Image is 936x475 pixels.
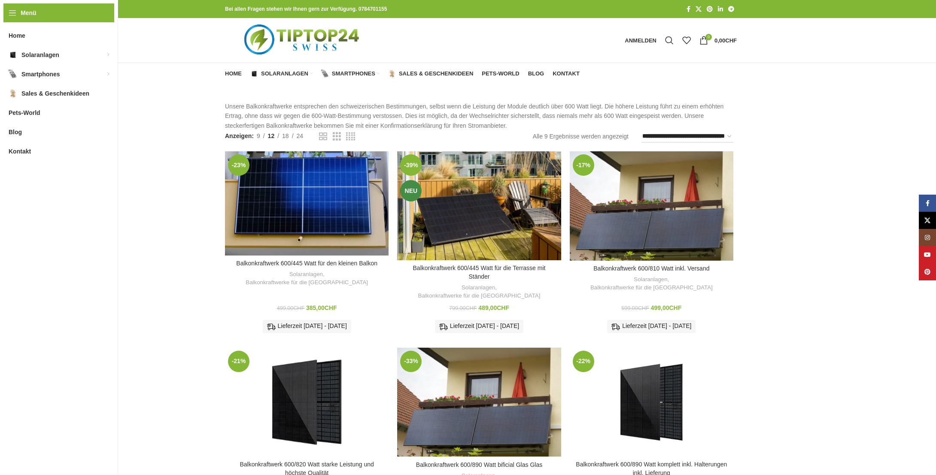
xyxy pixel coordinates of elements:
[306,304,337,311] bdi: 385,00
[254,131,263,141] a: 9
[400,154,422,176] span: -39%
[705,34,712,40] span: 0
[289,271,323,279] a: Solaranlagen
[533,132,629,141] p: Alle 9 Ergebnisse werden angezeigt
[21,47,59,63] span: Solaranlagen
[236,260,377,267] a: Balkonkraftwerk 600/445 Watt für den kleinen Balkon
[333,131,341,142] a: Rasteransicht 3
[553,70,580,77] span: Kontakt
[282,132,289,139] span: 18
[293,305,304,311] span: CHF
[641,130,733,143] select: Shop-Reihenfolge
[225,18,381,63] img: Tiptop24 Nachhaltige & Faire Produkte
[462,284,495,292] a: Solaranlagen
[715,3,726,15] a: LinkedIn Social Link
[21,86,89,101] span: Sales & Geschenkideen
[250,70,258,78] img: Solaranlagen
[325,304,337,311] span: CHF
[684,3,693,15] a: Facebook Social Link
[621,305,649,311] bdi: 599,00
[725,37,737,44] span: CHF
[570,151,733,261] a: Balkonkraftwerk 600/810 Watt inkl. Versand
[221,65,584,82] div: Hauptnavigation
[570,348,733,457] a: Balkonkraftwerk 600/890 Watt komplett inkl. Halterungen inkl. Lieferung
[620,32,661,49] a: Anmelden
[250,65,313,82] a: Solaranlagen
[397,348,561,457] a: Balkonkraftwerk 600/890 Watt bificial Glas Glas
[388,70,396,78] img: Sales & Geschenkideen
[413,265,546,280] a: Balkonkraftwerk 600/445 Watt für die Terrasse mit Ständer
[919,212,936,229] a: X Social Link
[257,132,260,139] span: 9
[482,65,519,82] a: Pets-World
[478,304,509,311] bdi: 489,00
[9,105,40,120] span: Pets-World
[225,6,387,12] strong: Bei allen Fragen stehen wir Ihnen gern zur Verfügung. 0784701155
[651,304,682,311] bdi: 499,00
[225,102,737,130] p: Unsere Balkonkraftwerke entsprechen den schweizerischen Bestimmungen, selbst wenn die Leistung de...
[638,305,649,311] span: CHF
[225,36,381,43] a: Logo der Website
[634,276,667,284] a: Solaranlagen
[528,70,544,77] span: Blog
[482,70,519,77] span: Pets-World
[268,132,275,139] span: 12
[332,70,375,77] span: Smartphones
[400,180,422,201] span: Neu
[695,32,741,49] a: 0 0,00CHF
[418,292,541,300] a: Balkonkraftwerke für die [GEOGRAPHIC_DATA]
[401,284,556,300] div: ,
[277,305,304,311] bdi: 499,00
[669,304,682,311] span: CHF
[573,351,594,372] span: -22%
[590,284,713,292] a: Balkonkraftwerke für die [GEOGRAPHIC_DATA]
[261,70,308,77] span: Solaranlagen
[399,70,473,77] span: Sales & Geschenkideen
[346,131,355,142] a: Rasteransicht 4
[573,154,594,176] span: -17%
[9,89,17,98] img: Sales & Geschenkideen
[528,65,544,82] a: Blog
[416,461,542,468] a: Balkonkraftwerk 600/890 Watt bificial Glas Glas
[21,66,60,82] span: Smartphones
[225,151,389,256] a: Balkonkraftwerk 600/445 Watt für den kleinen Balkon
[693,3,704,15] a: X Social Link
[497,304,509,311] span: CHF
[388,65,473,82] a: Sales & Geschenkideen
[246,279,368,287] a: Balkonkraftwerke für die [GEOGRAPHIC_DATA]
[625,38,656,43] span: Anmelden
[21,8,36,18] span: Menü
[593,265,709,272] a: Balkonkraftwerk 600/810 Watt inkl. Versand
[9,70,17,78] img: Smartphones
[297,132,304,139] span: 24
[228,351,249,372] span: -21%
[294,131,307,141] a: 24
[225,70,242,77] span: Home
[661,32,678,49] a: Suche
[279,131,292,141] a: 18
[9,124,22,140] span: Blog
[919,195,936,212] a: Facebook Social Link
[919,246,936,263] a: YouTube Social Link
[553,65,580,82] a: Kontakt
[714,37,737,44] bdi: 0,00
[9,51,17,59] img: Solaranlagen
[397,151,561,260] a: Balkonkraftwerk 600/445 Watt für die Terrasse mit Ständer
[449,305,477,311] bdi: 799,00
[263,320,351,333] div: Lieferzeit [DATE] - [DATE]
[919,263,936,280] a: Pinterest Social Link
[229,271,384,286] div: ,
[726,3,737,15] a: Telegram Social Link
[225,131,254,141] span: Anzeigen
[319,131,327,142] a: Rasteransicht 2
[435,320,523,333] div: Lieferzeit [DATE] - [DATE]
[265,131,278,141] a: 12
[919,229,936,246] a: Instagram Social Link
[574,276,729,292] div: ,
[466,305,477,311] span: CHF
[704,3,715,15] a: Pinterest Social Link
[9,144,31,159] span: Kontakt
[321,65,380,82] a: Smartphones
[225,65,242,82] a: Home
